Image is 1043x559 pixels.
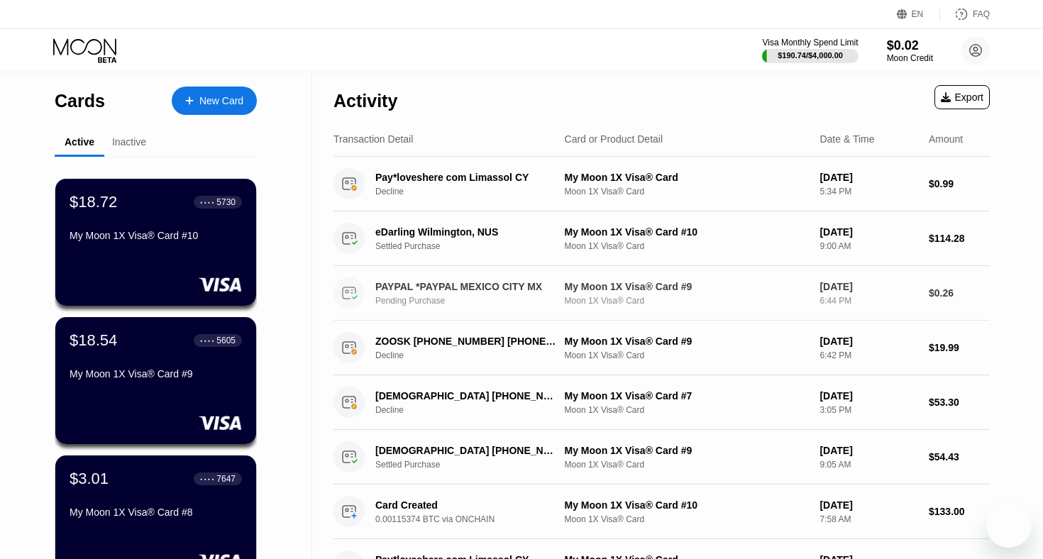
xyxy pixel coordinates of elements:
[112,136,146,148] div: Inactive
[333,211,990,266] div: eDarling Wilmington, NUSSettled PurchaseMy Moon 1X Visa® Card #10Moon 1X Visa® Card[DATE]9:00 AM$...
[65,136,94,148] div: Active
[565,133,663,145] div: Card or Product Detail
[565,350,809,360] div: Moon 1X Visa® Card
[929,133,963,145] div: Amount
[333,430,990,485] div: [DEMOGRAPHIC_DATA] [PHONE_NUMBER] USSettled PurchaseMy Moon 1X Visa® Card #9Moon 1X Visa® Card[DA...
[565,499,809,511] div: My Moon 1X Visa® Card #10
[200,477,214,481] div: ● ● ● ●
[55,91,105,111] div: Cards
[819,241,917,251] div: 9:00 AM
[929,342,990,353] div: $19.99
[778,51,843,60] div: $190.74 / $4,000.00
[565,445,809,456] div: My Moon 1X Visa® Card #9
[55,317,256,444] div: $18.54● ● ● ●5605My Moon 1X Visa® Card #9
[333,375,990,430] div: [DEMOGRAPHIC_DATA] [PHONE_NUMBER] USDeclineMy Moon 1X Visa® Card #7Moon 1X Visa® Card[DATE]3:05 P...
[973,9,990,19] div: FAQ
[565,390,809,402] div: My Moon 1X Visa® Card #7
[55,179,256,306] div: $18.72● ● ● ●5730My Moon 1X Visa® Card #10
[375,405,573,415] div: Decline
[887,38,933,53] div: $0.02
[216,197,236,207] div: 5730
[375,514,573,524] div: 0.00115374 BTC via ONCHAIN
[333,157,990,211] div: Pay*loveshere com Limassol CYDeclineMy Moon 1X Visa® CardMoon 1X Visa® Card[DATE]5:34 PM$0.99
[375,499,559,511] div: Card Created
[819,514,917,524] div: 7:58 AM
[216,474,236,484] div: 7647
[819,499,917,511] div: [DATE]
[929,287,990,299] div: $0.26
[565,296,809,306] div: Moon 1X Visa® Card
[333,133,413,145] div: Transaction Detail
[819,390,917,402] div: [DATE]
[762,38,858,48] div: Visa Monthly Spend Limit
[819,296,917,306] div: 6:44 PM
[70,470,109,488] div: $3.01
[375,460,573,470] div: Settled Purchase
[200,338,214,343] div: ● ● ● ●
[333,485,990,539] div: Card Created0.00115374 BTC via ONCHAINMy Moon 1X Visa® Card #10Moon 1X Visa® Card[DATE]7:58 AM$13...
[375,296,573,306] div: Pending Purchase
[375,172,559,183] div: Pay*loveshere com Limassol CY
[375,350,573,360] div: Decline
[819,350,917,360] div: 6:42 PM
[333,91,397,111] div: Activity
[1006,499,1034,514] iframe: Number of unread messages
[565,405,809,415] div: Moon 1X Visa® Card
[819,445,917,456] div: [DATE]
[929,506,990,517] div: $133.00
[819,172,917,183] div: [DATE]
[70,193,117,211] div: $18.72
[819,281,917,292] div: [DATE]
[216,336,236,345] div: 5605
[375,226,559,238] div: eDarling Wilmington, NUS
[565,172,809,183] div: My Moon 1X Visa® Card
[940,7,990,21] div: FAQ
[200,200,214,204] div: ● ● ● ●
[375,445,559,456] div: [DEMOGRAPHIC_DATA] [PHONE_NUMBER] US
[375,336,559,347] div: ZOOSK [PHONE_NUMBER] [PHONE_NUMBER] US
[929,451,990,463] div: $54.43
[887,38,933,63] div: $0.02Moon Credit
[941,92,983,103] div: Export
[375,281,559,292] div: PAYPAL *PAYPAL MEXICO CITY MX
[70,368,242,380] div: My Moon 1X Visa® Card #9
[375,390,559,402] div: [DEMOGRAPHIC_DATA] [PHONE_NUMBER] US
[565,460,809,470] div: Moon 1X Visa® Card
[762,38,858,63] div: Visa Monthly Spend Limit$190.74/$4,000.00
[912,9,924,19] div: EN
[887,53,933,63] div: Moon Credit
[375,187,573,197] div: Decline
[929,397,990,408] div: $53.30
[333,266,990,321] div: PAYPAL *PAYPAL MEXICO CITY MXPending PurchaseMy Moon 1X Visa® Card #9Moon 1X Visa® Card[DATE]6:44...
[70,331,117,350] div: $18.54
[934,85,990,109] div: Export
[819,405,917,415] div: 3:05 PM
[819,187,917,197] div: 5:34 PM
[70,230,242,241] div: My Moon 1X Visa® Card #10
[986,502,1032,548] iframe: Button to launch messaging window, 1 unread message
[565,336,809,347] div: My Moon 1X Visa® Card #9
[565,187,809,197] div: Moon 1X Visa® Card
[565,226,809,238] div: My Moon 1X Visa® Card #10
[565,241,809,251] div: Moon 1X Visa® Card
[70,507,242,518] div: My Moon 1X Visa® Card #8
[819,336,917,347] div: [DATE]
[565,514,809,524] div: Moon 1X Visa® Card
[929,233,990,244] div: $114.28
[929,178,990,189] div: $0.99
[819,460,917,470] div: 9:05 AM
[333,321,990,375] div: ZOOSK [PHONE_NUMBER] [PHONE_NUMBER] USDeclineMy Moon 1X Visa® Card #9Moon 1X Visa® Card[DATE]6:42...
[819,226,917,238] div: [DATE]
[565,281,809,292] div: My Moon 1X Visa® Card #9
[897,7,940,21] div: EN
[199,95,243,107] div: New Card
[819,133,874,145] div: Date & Time
[375,241,573,251] div: Settled Purchase
[172,87,257,115] div: New Card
